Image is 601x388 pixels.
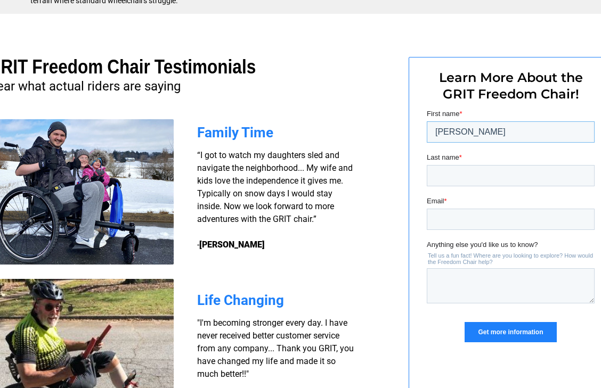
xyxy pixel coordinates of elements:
span: Life Changing [197,292,284,308]
span: "I'm becoming stronger every day. I have never received better customer service from any company.... [197,318,354,379]
strong: [PERSON_NAME] [199,240,265,250]
span: Learn More About the GRIT Freedom Chair! [439,70,583,102]
span: Family Time [197,125,273,141]
iframe: Form 0 [427,109,595,360]
span: “I got to watch my daughters sled and navigate the neighborhood... My wife and kids love the inde... [197,150,353,250]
